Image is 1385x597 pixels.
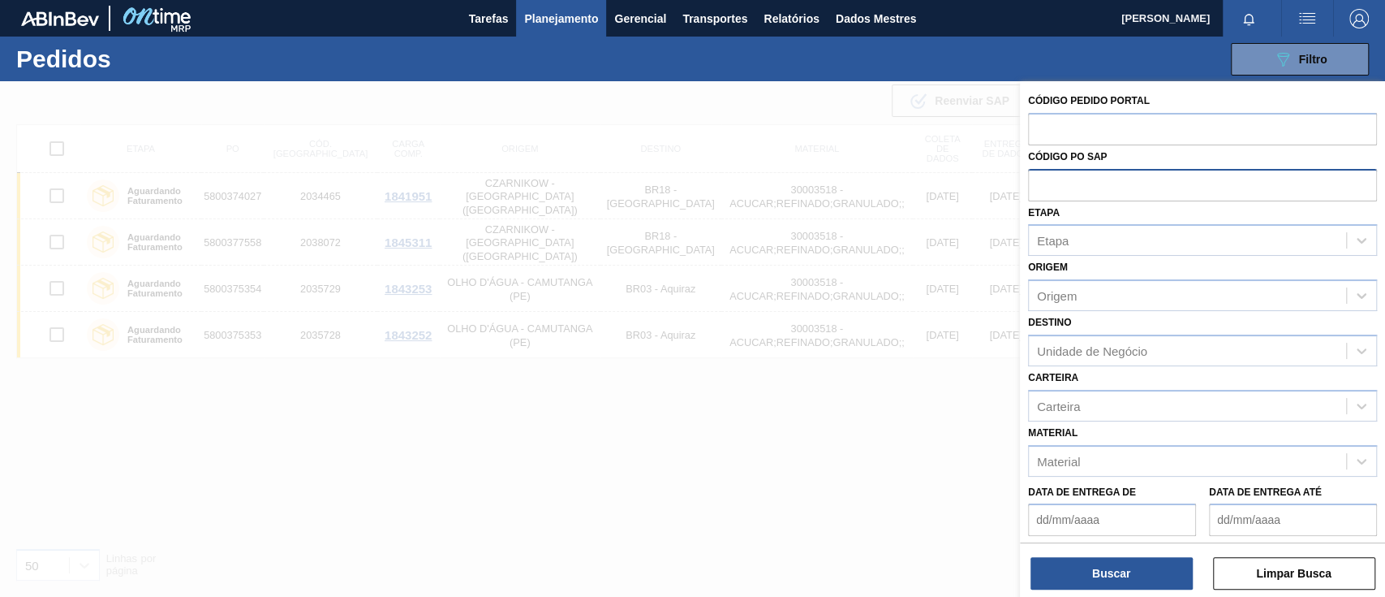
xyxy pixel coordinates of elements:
[1037,399,1080,413] font: Carteira
[836,12,917,25] font: Dados Mestres
[1028,372,1078,383] font: Carteira
[1028,504,1196,536] input: dd/mm/aaaa
[469,12,509,25] font: Tarefas
[1037,454,1080,468] font: Material
[763,12,819,25] font: Relatórios
[1028,427,1077,439] font: Material
[1028,151,1107,162] font: Código PO SAP
[1231,43,1369,76] button: Filtro
[1028,262,1068,273] font: Origem
[21,11,99,26] img: TNhmsLtSVTkK8tSr43FrP2fwEKptu5GPRR3wAAAABJRU5ErkJggg==
[1028,487,1136,498] font: Data de Entrega de
[1297,9,1317,28] img: ações do usuário
[1028,317,1071,328] font: Destino
[1209,487,1322,498] font: Data de Entrega até
[1349,9,1369,28] img: Sair
[1037,344,1147,357] font: Unidade de Negócio
[1028,207,1060,218] font: Etapa
[1121,12,1210,24] font: [PERSON_NAME]
[1299,53,1327,66] font: Filtro
[1209,504,1377,536] input: dd/mm/aaaa
[1028,95,1150,106] font: Código Pedido Portal
[1223,7,1275,30] button: Notificações
[16,45,111,72] font: Pedidos
[614,12,666,25] font: Gerencial
[682,12,747,25] font: Transportes
[524,12,598,25] font: Planejamento
[1037,234,1069,248] font: Etapa
[1037,289,1077,303] font: Origem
